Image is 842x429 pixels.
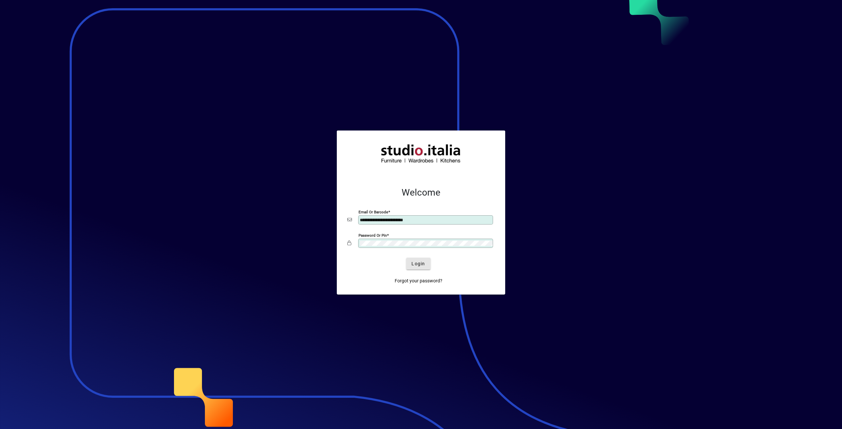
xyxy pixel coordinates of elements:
[347,187,495,198] h2: Welcome
[395,277,442,284] span: Forgot your password?
[359,210,388,214] mat-label: Email or Barcode
[411,260,425,267] span: Login
[406,258,430,270] button: Login
[392,275,445,287] a: Forgot your password?
[359,233,387,238] mat-label: Password or Pin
